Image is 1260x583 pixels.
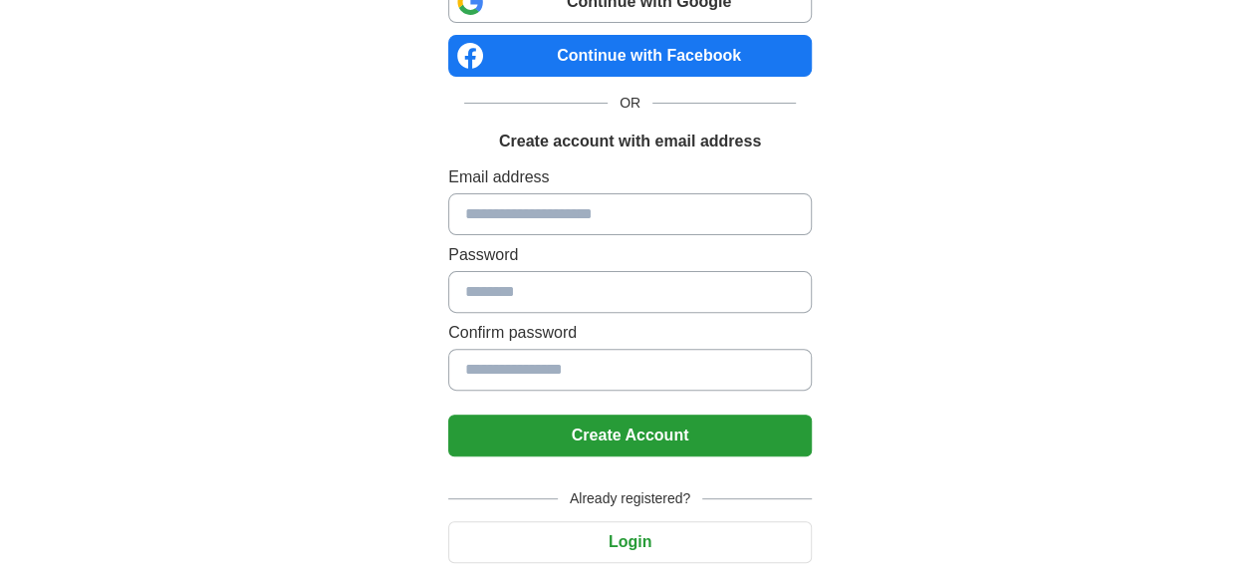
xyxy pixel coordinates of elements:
[448,35,812,77] a: Continue with Facebook
[448,321,812,345] label: Confirm password
[448,243,812,267] label: Password
[448,533,812,550] a: Login
[448,165,812,189] label: Email address
[448,521,812,563] button: Login
[608,93,652,114] span: OR
[448,415,812,456] button: Create Account
[499,130,761,153] h1: Create account with email address
[558,488,702,509] span: Already registered?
